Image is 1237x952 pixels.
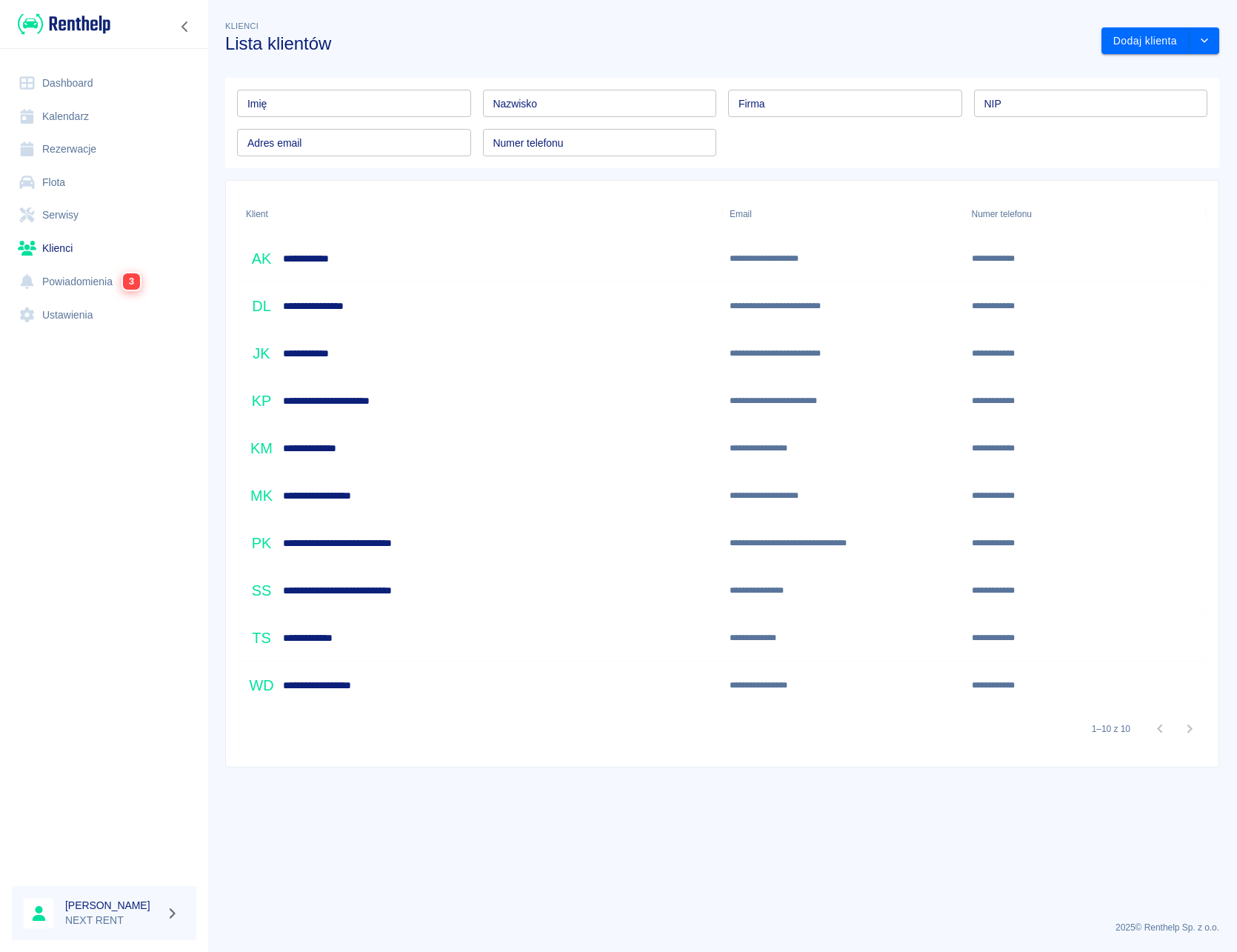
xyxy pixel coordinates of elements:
[246,290,277,322] div: DL
[122,273,140,290] span: 3
[1190,27,1219,55] button: drop-down
[12,133,196,166] a: Rezerwacje
[65,898,160,913] h6: [PERSON_NAME]
[246,433,277,464] div: KM
[12,67,196,100] a: Dashboard
[225,21,259,30] span: Klienci
[12,100,196,133] a: Kalendarz
[246,527,277,559] div: PK
[12,199,196,232] a: Serwisy
[12,232,196,265] a: Klienci
[225,33,1090,54] h3: Lista klientów
[246,243,277,274] div: AK
[246,338,277,369] div: JK
[964,193,1207,235] div: Numer telefonu
[722,193,964,235] div: Email
[239,193,722,235] div: Klient
[972,193,1032,235] div: Numer telefonu
[246,193,268,235] div: Klient
[1092,722,1130,736] p: 1–10 z 10
[730,193,752,235] div: Email
[1101,27,1190,55] button: Dodaj klienta
[246,670,277,701] div: WD
[246,622,277,653] div: TS
[12,264,196,299] a: Powiadomienia3
[12,166,196,199] a: Flota
[65,913,160,928] p: NEXT RENT
[246,575,277,606] div: SS
[174,17,196,36] button: Zwiń nawigację
[246,385,277,416] div: KP
[12,299,196,332] a: Ustawienia
[18,12,110,36] img: Renthelp logo
[225,921,1219,934] p: 2025 © Renthelp Sp. z o.o.
[12,12,110,36] a: Renthelp logo
[246,480,277,511] div: MK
